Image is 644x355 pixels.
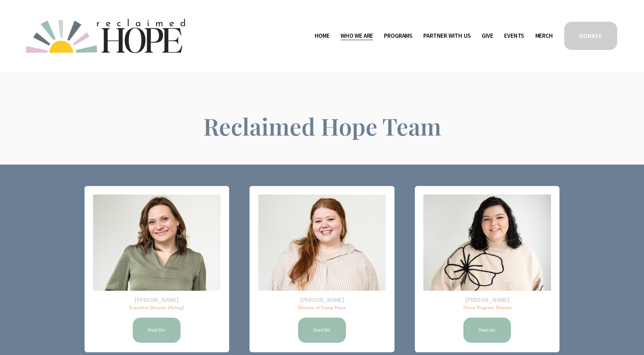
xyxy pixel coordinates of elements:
img: Reclaimed Hope Initiative [26,19,185,53]
a: Events [504,30,524,41]
p: Thrive Program Director [423,305,551,311]
a: Home [315,30,330,41]
span: Programs [384,31,412,41]
span: Who We Are [341,31,373,41]
a: folder dropdown [423,30,471,41]
a: Read Bio [297,317,347,344]
p: Executive Director (Acting) [93,305,220,311]
a: folder dropdown [341,30,373,41]
p: Director of Camp Hope [258,305,386,311]
h2: [PERSON_NAME] [258,296,386,304]
a: Read bio [462,317,512,344]
h2: [PERSON_NAME] [93,296,220,304]
a: Give [482,30,493,41]
a: Merch [535,30,553,41]
a: Read Bio [132,317,182,344]
span: Partner With Us [423,31,471,41]
h2: [PERSON_NAME] [423,296,551,304]
a: DONATE [563,21,618,51]
span: Reclaimed Hope Team [203,111,441,141]
a: folder dropdown [384,30,412,41]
